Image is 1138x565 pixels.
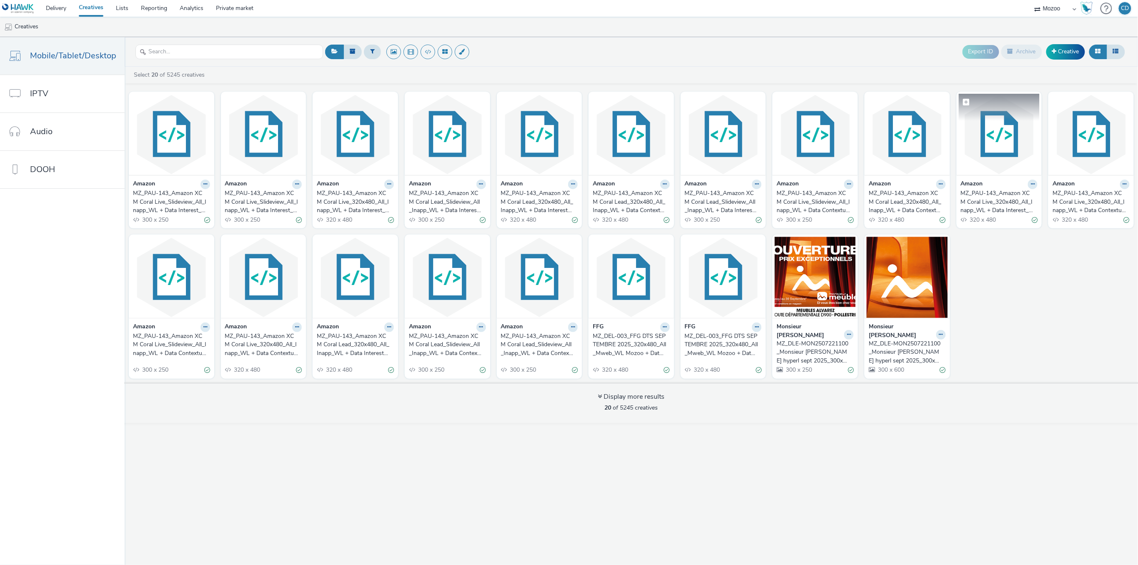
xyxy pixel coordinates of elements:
span: 300 x 250 [141,366,168,374]
a: MZ_PAU-143_Amazon XCM Coral Live_320x480_All_Inapp_WL + Data Interest_Paparazzi [961,189,1038,215]
strong: Amazon [869,180,891,189]
button: Grid [1089,45,1107,59]
span: 320 x 480 [877,216,904,224]
strong: Amazon [1053,180,1075,189]
a: MZ_PAU-143_Amazon XCM Coral Lead_320x480_All_Inapp_WL + Data Interest_Paparazzi [317,332,394,357]
strong: Amazon [593,180,615,189]
strong: Amazon [777,180,799,189]
strong: Amazon [133,180,155,189]
div: MZ_PAU-143_Amazon XCM Coral Live_Slideview_All_Inapp_WL + Data Interest_Superfans [225,189,299,215]
img: MZ_DLE-MON2507221100_Monsieur Meuble hyperl sept 2025_300x250_All_Web visual [775,237,856,318]
a: MZ_PAU-143_Amazon XCM Coral Live_Slideview_All_Inapp_WL + Data Contextual_Paparazzi [133,332,210,357]
div: Valid [664,366,670,375]
img: MZ_PAU-143_Amazon XCM Coral Lead_320x480_All_Inapp_WL + Data Contextual_Paparazzi visual [591,94,672,175]
a: MZ_DLE-MON2507221100_Monsieur [PERSON_NAME] hyperl sept 2025_300x250_All_Web [777,340,854,365]
span: 300 x 250 [785,216,812,224]
span: DOOH [30,163,55,175]
div: Valid [756,366,762,375]
img: MZ_PAU-143_Amazon XCM Coral Lead_320x480_All_Inapp_WL + Data Interest_Superfans visual [499,94,580,175]
img: MZ_PAU-143_Amazon XCM Coral Lead_Slideview_All_Inapp_WL + Data Contextual_Superfans visual [407,237,488,318]
img: MZ_PAU-143_Amazon XCM Coral Live_320x480_All_Inapp_WL + Data Interest_Paparazzi visual [959,94,1040,175]
strong: Amazon [501,322,523,332]
div: MZ_PAU-143_Amazon XCM Coral Live_Slideview_All_Inapp_WL + Data Contextual_Superfans [777,189,850,215]
strong: Amazon [317,180,339,189]
div: MZ_DLE-MON2507221100_Monsieur [PERSON_NAME] hyperl sept 2025_300x250_All_Web [777,340,850,365]
div: Valid [664,215,670,224]
div: Valid [940,215,946,224]
a: MZ_PAU-143_Amazon XCM Coral Lead_Slideview_All_Inapp_WL + Data Interest_Superfans [409,189,486,215]
div: Valid [296,215,302,224]
img: MZ_PAU-143_Amazon XCM Coral Live_Slideview_All_Inapp_WL + Data Interest_Paparazzi visual [131,94,212,175]
span: 320 x 480 [601,366,628,374]
div: Display more results [598,392,665,402]
div: Valid [296,366,302,375]
img: MZ_PAU-143_Amazon XCM Coral Lead_Slideview_All_Inapp_WL + Data Interest_Paparazzi visual [683,94,764,175]
strong: 20 [151,71,158,79]
div: CD [1121,2,1129,15]
a: MZ_PAU-143_Amazon XCM Coral Live_320x480_All_Inapp_WL + Data Contextual_Superfans [1053,189,1130,215]
span: 320 x 480 [509,216,536,224]
button: Export ID [963,45,999,58]
span: of 5245 creatives [605,404,658,412]
strong: Amazon [409,322,431,332]
div: MZ_DLE-MON2507221100_Monsieur [PERSON_NAME] hyperl sept 2025_300x600_All_Web [869,340,942,365]
div: MZ_PAU-143_Amazon XCM Coral Lead_Slideview_All_Inapp_WL + Data Contextual_Paparazzi [501,332,575,357]
div: Valid [480,366,486,375]
span: 320 x 480 [693,366,720,374]
strong: Amazon [409,180,431,189]
strong: Amazon [225,180,247,189]
div: Valid [480,215,486,224]
img: MZ_PAU-143_Amazon XCM Coral Lead_320x480_All_Inapp_WL + Data Contextual_Superfans visual [867,94,948,175]
div: Valid [1032,215,1038,224]
div: MZ_PAU-143_Amazon XCM Coral Lead_320x480_All_Inapp_WL + Data Contextual_Superfans [869,189,942,215]
div: MZ_PAU-143_Amazon XCM Coral Lead_Slideview_All_Inapp_WL + Data Interest_Paparazzi [685,189,759,215]
span: 320 x 480 [233,366,261,374]
span: 320 x 480 [325,216,352,224]
span: 300 x 250 [141,216,168,224]
img: Hawk Academy [1080,2,1093,15]
div: Valid [388,215,394,224]
img: MZ_PAU-143_Amazon XCM Coral Live_Slideview_All_Inapp_WL + Data Contextual_Paparazzi visual [131,237,212,318]
a: MZ_PAU-143_Amazon XCM Coral Lead_320x480_All_Inapp_WL + Data Interest_Superfans [501,189,578,215]
div: Valid [388,366,394,375]
strong: Monsieur [PERSON_NAME] [869,322,934,340]
a: MZ_PAU-143_Amazon XCM Coral Live_320x480_All_Inapp_WL + Data Contextual_Paparazzi [225,332,302,357]
img: MZ_DEL-003_FFG DTS SEPTEMBRE 2025_320x480_All_Mweb_WL Mozoo + Data Nat visual [591,237,672,318]
div: Valid [572,215,578,224]
span: 320 x 480 [325,366,352,374]
span: Audio [30,125,53,137]
a: MZ_PAU-143_Amazon XCM Coral Live_Slideview_All_Inapp_WL + Data Contextual_Superfans [777,189,854,215]
strong: Monsieur [PERSON_NAME] [777,322,842,340]
div: MZ_PAU-143_Amazon XCM Coral Lead_Slideview_All_Inapp_WL + Data Contextual_Superfans [409,332,483,357]
img: MZ_PAU-143_Amazon XCM Coral Live_320x480_All_Inapp_WL + Data Interest_Superfans visual [315,94,396,175]
div: MZ_PAU-143_Amazon XCM Coral Live_320x480_All_Inapp_WL + Data Contextual_Superfans [1053,189,1126,215]
img: mobile [4,23,13,31]
div: MZ_PAU-143_Amazon XCM Coral Lead_320x480_All_Inapp_WL + Data Contextual_Paparazzi [593,189,667,215]
a: MZ_DEL-003_FFG DTS SEPTEMBRE 2025_320x480_All_Mweb_WL Mozoo + Data Golf [685,332,762,357]
div: MZ_PAU-143_Amazon XCM Coral Lead_320x480_All_Inapp_WL + Data Interest_Superfans [501,189,575,215]
a: MZ_DEL-003_FFG DTS SEPTEMBRE 2025_320x480_All_Mweb_WL Mozoo + Data Nat [593,332,670,357]
div: Valid [204,366,210,375]
span: 320 x 480 [1061,216,1088,224]
strong: Amazon [501,180,523,189]
img: MZ_PAU-143_Amazon XCM Coral Lead_320x480_All_Inapp_WL + Data Interest_Paparazzi visual [315,237,396,318]
button: Table [1107,45,1125,59]
div: Valid [572,366,578,375]
span: IPTV [30,87,48,100]
div: MZ_PAU-143_Amazon XCM Coral Live_Slideview_All_Inapp_WL + Data Contextual_Paparazzi [133,332,207,357]
div: Valid [940,366,946,375]
div: Valid [756,215,762,224]
span: 300 x 600 [877,366,904,374]
input: Search... [135,45,323,59]
a: MZ_PAU-143_Amazon XCM Coral Lead_320x480_All_Inapp_WL + Data Contextual_Superfans [869,189,946,215]
span: 300 x 250 [417,366,444,374]
span: 300 x 250 [509,366,536,374]
div: MZ_DEL-003_FFG DTS SEPTEMBRE 2025_320x480_All_Mweb_WL Mozoo + Data Golf [685,332,759,357]
strong: Amazon [225,322,247,332]
div: MZ_DEL-003_FFG DTS SEPTEMBRE 2025_320x480_All_Mweb_WL Mozoo + Data Nat [593,332,667,357]
button: Archive [1001,45,1042,59]
div: MZ_PAU-143_Amazon XCM Coral Live_320x480_All_Inapp_WL + Data Interest_Superfans [317,189,391,215]
img: undefined Logo [2,3,34,14]
strong: FFG [593,322,604,332]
